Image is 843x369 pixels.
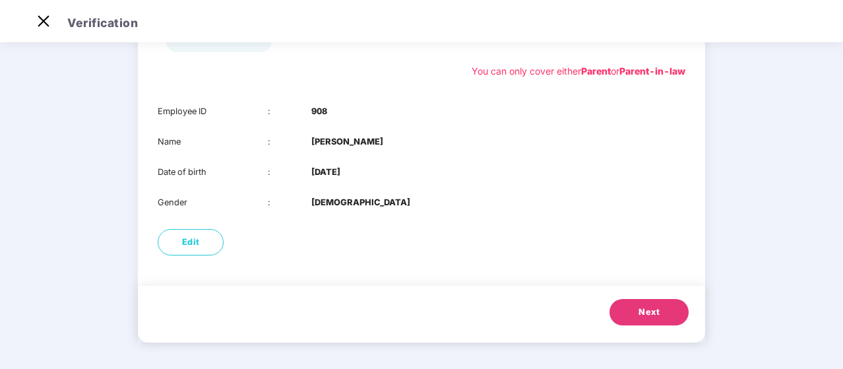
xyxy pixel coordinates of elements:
span: Edit [182,236,200,249]
div: You can only cover either or [472,64,685,79]
div: Gender [158,196,268,209]
b: 908 [311,105,327,118]
div: : [268,196,312,209]
b: [PERSON_NAME] [311,135,383,149]
div: : [268,166,312,179]
button: Next [609,299,689,325]
b: Parent [581,65,611,77]
b: [DATE] [311,166,340,179]
div: Date of birth [158,166,268,179]
div: : [268,135,312,149]
b: [DEMOGRAPHIC_DATA] [311,196,410,209]
div: Name [158,135,268,149]
div: : [268,105,312,118]
b: Parent-in-law [619,65,685,77]
span: Next [639,306,660,319]
div: Employee ID [158,105,268,118]
button: Edit [158,229,224,255]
